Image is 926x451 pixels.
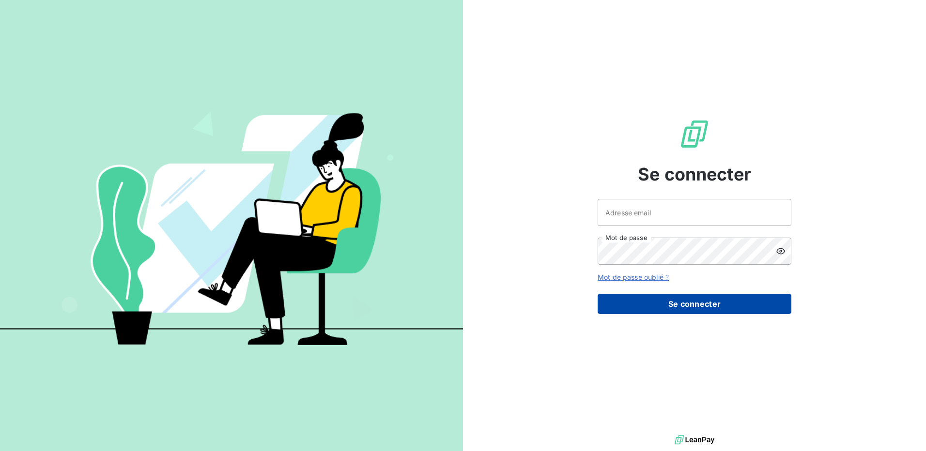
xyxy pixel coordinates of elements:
[638,161,751,187] span: Se connecter
[679,119,710,150] img: Logo LeanPay
[675,433,714,447] img: logo
[598,199,791,226] input: placeholder
[598,273,669,281] a: Mot de passe oublié ?
[598,294,791,314] button: Se connecter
